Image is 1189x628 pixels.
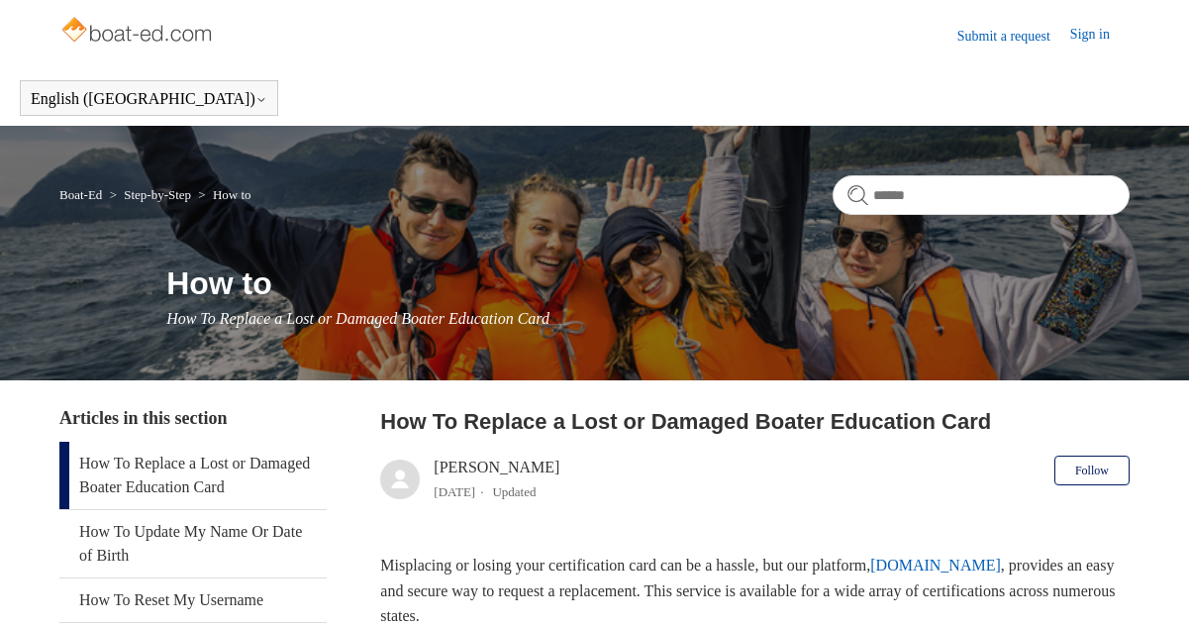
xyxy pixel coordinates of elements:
[957,26,1070,47] a: Submit a request
[870,557,1001,574] a: [DOMAIN_NAME]
[59,510,327,577] a: How To Update My Name Or Date of Birth
[59,578,327,622] a: How To Reset My Username
[194,187,250,202] li: How to
[106,187,195,202] li: Step-by-Step
[166,260,1130,307] h1: How to
[434,484,475,499] time: 04/08/2025, 09:48
[59,408,227,428] span: Articles in this section
[124,187,191,202] a: Step-by-Step
[166,310,549,327] span: How To Replace a Lost or Damaged Boater Education Card
[213,187,251,202] a: How to
[380,405,1130,438] h2: How To Replace a Lost or Damaged Boater Education Card
[31,90,267,108] button: English ([GEOGRAPHIC_DATA])
[59,12,217,52] img: Boat-Ed Help Center home page
[1070,24,1130,48] a: Sign in
[833,175,1130,215] input: Search
[59,187,106,202] li: Boat-Ed
[492,484,536,499] li: Updated
[59,187,102,202] a: Boat-Ed
[59,442,327,509] a: How To Replace a Lost or Damaged Boater Education Card
[1054,456,1130,485] button: Follow Article
[434,456,559,503] div: [PERSON_NAME]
